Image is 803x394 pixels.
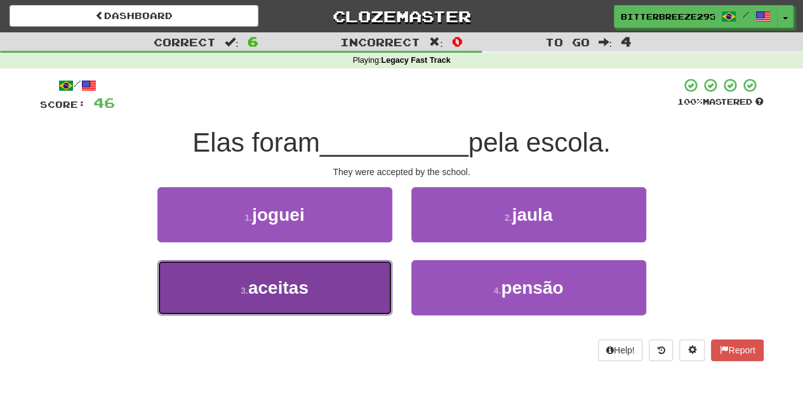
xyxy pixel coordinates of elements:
button: 2.jaula [411,187,646,242]
button: 4.pensão [411,260,646,315]
span: 100 % [677,96,703,107]
small: 3 . [241,286,248,296]
span: 6 [248,34,258,49]
span: : [598,37,612,48]
button: Round history (alt+y) [649,339,673,361]
span: aceitas [248,278,309,298]
a: Clozemaster [277,5,526,27]
span: 4 [621,34,632,49]
strong: Legacy Fast Track [381,56,450,65]
span: joguei [252,205,304,225]
button: Report [711,339,763,361]
span: BitterBreeze2956 [621,11,715,22]
span: pensão [501,278,563,298]
span: : [429,37,443,48]
small: 4 . [494,286,501,296]
span: Elas foram [192,128,320,157]
span: To go [545,36,589,48]
span: Incorrect [340,36,420,48]
button: 1.joguei [157,187,392,242]
div: / [40,77,115,93]
div: Mastered [677,96,764,108]
span: 46 [93,95,115,110]
small: 2 . [505,213,512,223]
a: BitterBreeze2956 / [614,5,778,28]
span: : [225,37,239,48]
span: pela escola. [468,128,611,157]
a: Dashboard [10,5,258,27]
span: 0 [452,34,463,49]
span: __________ [320,128,468,157]
span: jaula [512,205,552,225]
div: They were accepted by the school. [40,166,764,178]
span: Score: [40,99,86,110]
button: Help! [598,339,643,361]
button: 3.aceitas [157,260,392,315]
span: / [743,10,749,19]
small: 1 . [244,213,252,223]
span: Correct [154,36,216,48]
